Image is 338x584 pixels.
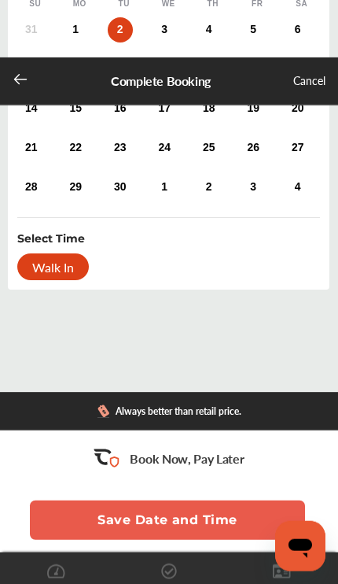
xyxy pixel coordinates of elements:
div: Select Time [17,231,85,246]
div: Choose Tuesday, September 30th, 2025 [108,175,133,200]
button: Save Date and Time [30,501,305,540]
div: month 2025-09 [9,14,320,203]
div: Choose Monday, September 22nd, 2025 [63,135,88,161]
div: Choose Sunday, September 28th, 2025 [19,175,44,200]
p: Book Now, Pay Later [130,449,244,468]
div: Choose Sunday, September 14th, 2025 [19,96,44,121]
div: Choose Tuesday, September 16th, 2025 [108,96,133,121]
div: Choose Wednesday, September 17th, 2025 [152,96,177,121]
div: Choose Friday, September 26th, 2025 [241,135,266,161]
div: Choose Saturday, September 6th, 2025 [285,17,310,43]
div: Choose Saturday, October 4th, 2025 [285,175,310,200]
div: Choose Wednesday, September 24th, 2025 [152,135,177,161]
div: Choose Monday, September 29th, 2025 [63,175,88,200]
div: Choose Friday, September 19th, 2025 [241,96,266,121]
div: Choose Thursday, October 2nd, 2025 [197,175,222,200]
div: Choose Wednesday, October 1st, 2025 [152,175,177,200]
div: Choose Saturday, September 20th, 2025 [285,96,310,121]
div: Cancel [293,72,325,91]
div: Choose Thursday, September 25th, 2025 [197,135,222,161]
div: Choose Monday, September 15th, 2025 [63,96,88,121]
div: Choose Friday, October 3rd, 2025 [241,175,266,200]
div: Choose Wednesday, September 3rd, 2025 [152,17,177,43]
div: Choose Thursday, September 4th, 2025 [197,17,222,43]
div: Choose Saturday, September 27th, 2025 [285,135,310,161]
iframe: Button to launch messaging window [275,521,325,571]
div: Choose Tuesday, September 2nd, 2025 [108,17,133,43]
div: Choose Sunday, September 21st, 2025 [19,135,44,161]
div: Choose Thursday, September 18th, 2025 [197,96,222,121]
div: Not available Sunday, August 31st, 2025 [19,17,44,43]
div: Choose Monday, September 1st, 2025 [63,17,88,43]
div: Complete Booking [111,72,210,91]
div: Choose Tuesday, September 23rd, 2025 [108,135,133,161]
div: Always better than retail price. [116,406,241,417]
div: Choose Friday, September 5th, 2025 [241,17,266,43]
img: dollor_label_vector.a70140d1.svg [97,405,109,418]
div: Walk In [17,253,89,280]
